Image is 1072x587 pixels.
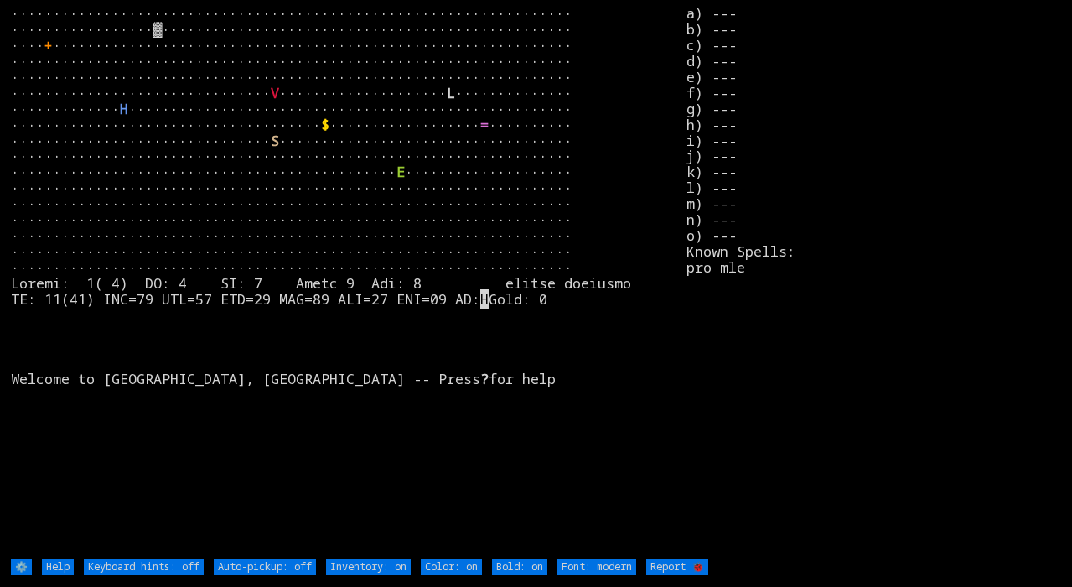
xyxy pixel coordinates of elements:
[44,35,53,55] font: +
[480,369,489,388] b: ?
[480,115,489,134] font: =
[557,559,636,575] input: Font: modern
[421,559,482,575] input: Color: on
[396,162,405,181] font: E
[321,115,329,134] font: $
[11,559,32,575] input: ⚙️
[686,6,1062,558] stats: a) --- b) --- c) --- d) --- e) --- f) --- g) --- h) --- i) --- j) --- k) --- l) --- m) --- n) ---...
[480,289,489,309] mark: H
[646,559,708,575] input: Report 🐞
[42,559,74,575] input: Help
[214,559,316,575] input: Auto-pickup: off
[447,83,455,102] font: L
[271,83,279,102] font: V
[326,559,411,575] input: Inventory: on
[120,99,128,118] font: H
[492,559,547,575] input: Bold: on
[11,6,686,558] larn: ··································································· ·················▓···········...
[271,131,279,150] font: S
[84,559,204,575] input: Keyboard hints: off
